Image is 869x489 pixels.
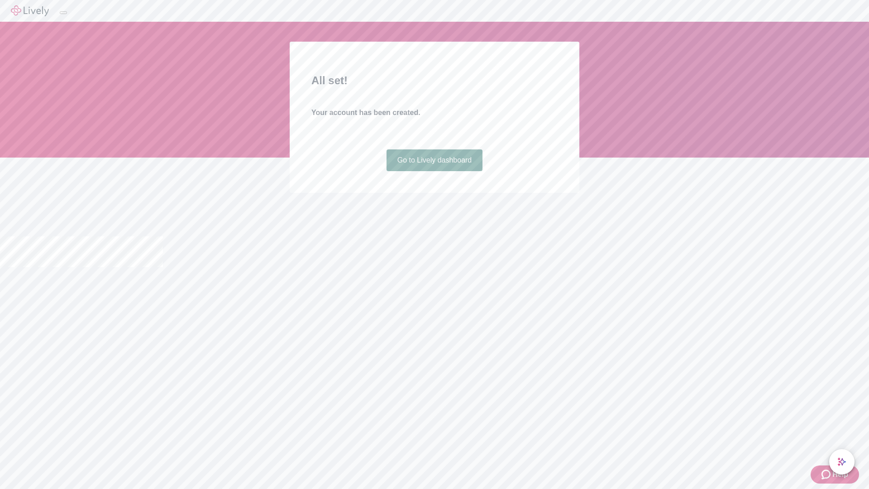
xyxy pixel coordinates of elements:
[11,5,49,16] img: Lively
[387,149,483,171] a: Go to Lively dashboard
[60,11,67,14] button: Log out
[832,469,848,480] span: Help
[811,465,859,484] button: Zendesk support iconHelp
[311,107,558,118] h4: Your account has been created.
[837,457,846,466] svg: Lively AI Assistant
[311,72,558,89] h2: All set!
[821,469,832,480] svg: Zendesk support icon
[829,449,855,475] button: chat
